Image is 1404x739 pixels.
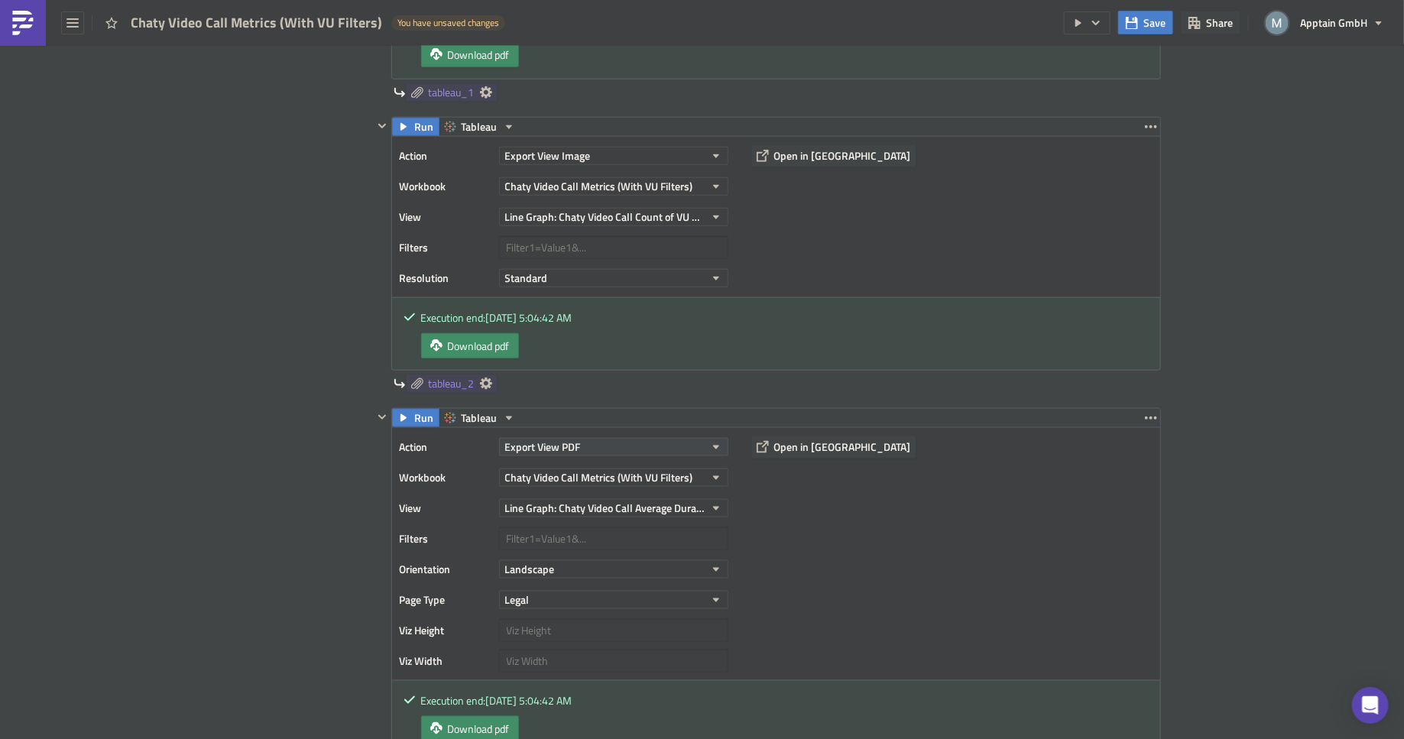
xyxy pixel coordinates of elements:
[439,118,520,136] button: Tableau
[1300,15,1367,31] span: Apptain GmbH
[499,499,728,517] button: Line Graph: Chaty Video Call Average Duration By RU & VU Platform Last 60 Days
[400,619,491,642] label: Viz Height
[505,500,705,516] span: Line Graph: Chaty Video Call Average Duration By RU & VU Platform Last 60 Days
[505,592,530,608] span: Legal
[1352,687,1389,724] div: Open Intercom Messenger
[499,147,728,165] button: Export View Image
[37,142,730,154] li: last 60 days daily total count of video callmates, separated by RU platform (rows)
[499,650,728,673] input: Viz Width
[1118,11,1173,34] button: Save
[448,47,510,63] span: Download pdf
[6,73,355,86] a: Line Graph: Chaty Video Call Minutes By RU & VU Platform Last 60 Days
[505,178,693,194] span: Chaty Video Call Metrics (With VU Filters)
[421,42,519,67] a: Download pdf
[751,436,916,459] button: Open in [GEOGRAPHIC_DATA]
[6,6,730,18] p: Chaty Video Call Metrics (With VU Filters)
[400,436,491,459] label: Action
[499,468,728,487] button: Chaty Video Call Metrics (With VU Filters)
[462,118,498,136] span: Tableau
[751,144,916,167] button: Open in [GEOGRAPHIC_DATA]
[774,147,911,164] span: Open in [GEOGRAPHIC_DATA]
[373,117,391,135] button: Hide content
[499,236,728,259] input: Filter1=Value1&...
[448,338,510,354] span: Download pdf
[11,11,35,35] img: PushMetrics
[37,188,730,200] li: last 60 days daily average call duration, separated by RU platform (rows)
[1264,10,1290,36] img: Avatar
[392,409,439,427] button: Run
[505,469,693,485] span: Chaty Video Call Metrics (With VU Filters)
[6,6,730,316] body: Rich Text Area. Press ALT-0 for help.
[499,619,728,642] input: Viz Height
[373,408,391,426] button: Hide content
[6,119,426,131] a: Line Graph: Chaty Video Call Count of VU Callmates By RU & VU Platform Last 60 Days
[400,588,491,611] label: Page Type
[400,144,491,167] label: Action
[400,558,491,581] label: Orientation
[6,165,400,177] a: Line Graph: Chaty Video Call Average Duration By RU & VU Platform Last 60 Days
[400,206,491,229] label: View
[400,466,491,489] label: Workbook
[1181,11,1240,34] button: Share
[499,177,728,196] button: Chaty Video Call Metrics (With VU Filters)
[406,83,498,102] a: tableau_1
[462,409,498,427] span: Tableau
[439,409,520,427] button: Tableau
[400,236,491,259] label: Filters
[406,374,498,393] a: tableau_2
[421,692,1149,708] div: Execution end: [DATE] 5:04:42 AM
[429,86,475,99] span: tableau_1
[392,118,439,136] button: Run
[499,269,728,287] button: Standard
[415,409,434,427] span: Run
[421,333,519,358] a: Download pdf
[131,14,384,31] span: Chaty Video Call Metrics (With VU Filters)
[400,650,491,673] label: Viz Width
[505,270,548,286] span: Standard
[400,527,491,550] label: Filters
[1206,15,1233,31] span: Share
[429,377,475,391] span: tableau_2
[415,118,434,136] span: Run
[400,175,491,198] label: Workbook
[505,439,581,455] span: Export View PDF
[448,721,510,737] span: Download pdf
[499,438,728,456] button: Export View PDF
[499,560,728,579] button: Landscape
[499,527,728,550] input: Filter1=Value1&...
[505,209,705,225] span: Line Graph: Chaty Video Call Count of VU Callmates By RU & VU Platform Last 60 Days
[37,96,730,109] li: last 60 days daily total of video call minutes, separated by RU platform (rows)
[6,40,730,52] p: This report breaks down video call metrics by RU and VU attributes.
[499,208,728,226] button: Line Graph: Chaty Video Call Count of VU Callmates By RU & VU Platform Last 60 Days
[1256,6,1393,40] button: Apptain GmbH
[499,591,728,609] button: Legal
[1143,15,1166,31] span: Save
[505,147,591,164] span: Export View Image
[774,439,911,455] span: Open in [GEOGRAPHIC_DATA]
[505,561,555,577] span: Landscape
[397,17,499,29] span: You have unsaved changes
[421,310,1149,326] div: Execution end: [DATE] 5:04:42 AM
[400,497,491,520] label: View
[400,267,491,290] label: Resolution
